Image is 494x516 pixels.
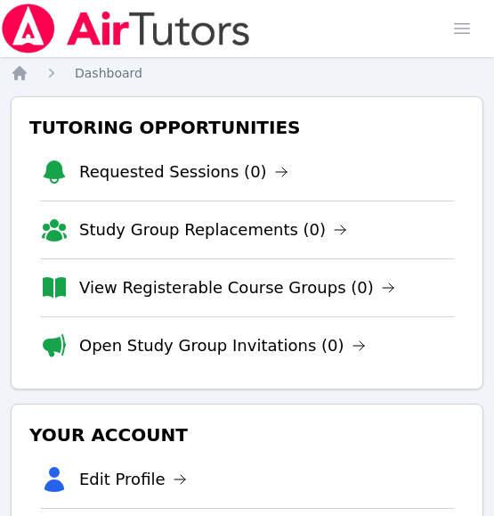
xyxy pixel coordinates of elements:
[11,64,483,82] nav: Breadcrumb
[26,419,468,451] h3: Your Account
[26,111,468,143] h3: Tutoring Opportunities
[79,217,347,242] a: Study Group Replacements (0)
[79,333,366,358] a: Open Study Group Invitations (0)
[79,275,395,300] a: View Registerable Course Groups (0)
[79,160,288,184] a: Requested Sessions (0)
[75,66,142,80] span: Dashboard
[75,64,142,82] a: Dashboard
[79,467,187,492] a: Edit Profile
